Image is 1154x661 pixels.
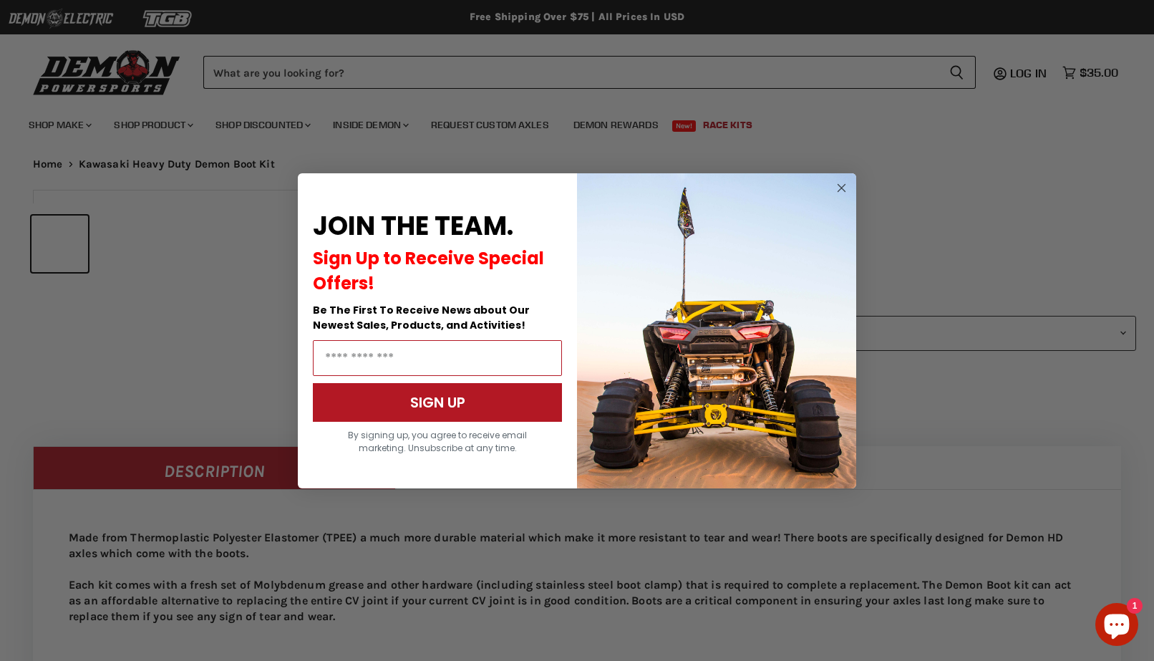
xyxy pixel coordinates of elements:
span: By signing up, you agree to receive email marketing. Unsubscribe at any time. [348,429,527,454]
inbox-online-store-chat: Shopify online store chat [1091,603,1143,650]
button: Close dialog [833,179,850,197]
img: a9095488-b6e7-41ba-879d-588abfab540b.jpeg [577,173,856,488]
span: Be The First To Receive News about Our Newest Sales, Products, and Activities! [313,303,530,332]
span: Sign Up to Receive Special Offers! [313,246,544,295]
button: SIGN UP [313,383,562,422]
input: Email Address [313,340,562,376]
span: JOIN THE TEAM. [313,208,513,244]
